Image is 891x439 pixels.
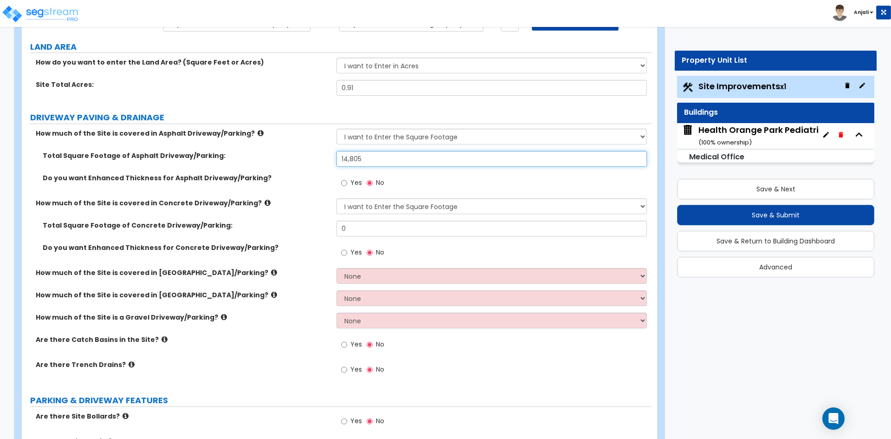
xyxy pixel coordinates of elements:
[30,394,652,406] label: PARKING & DRIVEWAY FEATURES
[271,291,277,298] i: click for more info!
[682,55,870,66] div: Property Unit List
[1,5,80,23] img: logo_pro_r.png
[36,129,329,138] label: How much of the Site is covered in Asphalt Driveway/Parking?
[682,81,694,93] img: Construction.png
[677,179,874,199] button: Save & Next
[43,243,329,252] label: Do you want Enhanced Thickness for Concrete Driveway/Parking?
[36,335,329,344] label: Are there Catch Basins in the Site?
[271,269,277,276] i: click for more info!
[350,178,362,187] span: Yes
[682,124,694,136] img: building.svg
[376,248,384,257] span: No
[698,80,786,92] span: Site Improvements
[677,257,874,277] button: Advanced
[350,248,362,257] span: Yes
[341,365,347,375] input: Yes
[341,248,347,258] input: Yes
[698,138,752,147] small: ( 100 % ownership)
[367,340,373,350] input: No
[36,80,329,89] label: Site Total Acres:
[36,198,329,208] label: How much of the Site is covered in Concrete Driveway/Parking?
[43,173,329,183] label: Do you want Enhanced Thickness for Asphalt Driveway/Parking?
[822,407,845,430] div: Open Intercom Messenger
[832,5,848,21] img: avatar.png
[376,365,384,374] span: No
[367,178,373,188] input: No
[341,340,347,350] input: Yes
[265,199,271,206] i: click for more info!
[30,41,652,53] label: LAND AREA
[350,340,362,349] span: Yes
[780,82,786,92] small: x1
[367,248,373,258] input: No
[221,314,227,321] i: click for more info!
[36,290,329,300] label: How much of the Site is covered in [GEOGRAPHIC_DATA]/Parking?
[161,336,168,343] i: click for more info!
[367,416,373,426] input: No
[689,151,744,162] small: Medical Office
[677,205,874,225] button: Save & Submit
[537,20,607,27] span: Download Takeoff Guide
[258,130,264,137] i: click for more info!
[350,416,362,426] span: Yes
[36,360,329,369] label: Are there Trench Drains?
[43,151,329,160] label: Total Square Footage of Asphalt Driveway/Parking:
[123,413,129,419] i: click for more info!
[350,365,362,374] span: Yes
[341,416,347,426] input: Yes
[376,340,384,349] span: No
[36,268,329,277] label: How much of the Site is covered in [GEOGRAPHIC_DATA]/Parking?
[677,231,874,251] button: Save & Return to Building Dashboard
[684,107,867,118] div: Buildings
[36,58,329,67] label: How do you want to enter the Land Area? (Square Feet or Acres)
[36,412,329,421] label: Are there Site Bollards?
[129,361,135,368] i: click for more info!
[376,178,384,187] span: No
[43,221,329,230] label: Total Square Footage of Concrete Driveway/Parking:
[376,416,384,426] span: No
[341,178,347,188] input: Yes
[682,124,819,148] span: Health Orange Park Pediatrics
[367,365,373,375] input: No
[854,9,869,16] b: Anjali
[698,124,828,148] div: Health Orange Park Pediatrics
[30,111,652,124] label: DRIVEWAY PAVING & DRAINAGE
[36,313,329,322] label: How much of the Site is a Gravel Driveway/Parking?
